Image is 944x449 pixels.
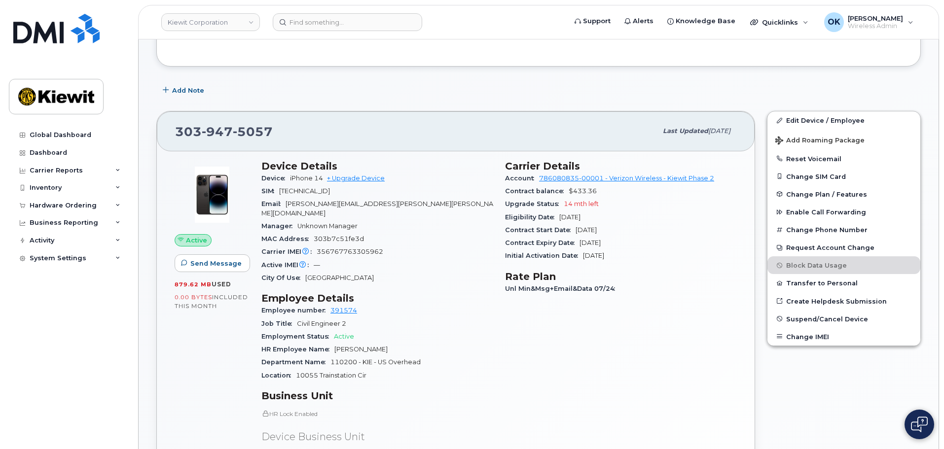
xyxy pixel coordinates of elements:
[261,358,330,366] span: Department Name
[190,259,242,268] span: Send Message
[261,390,493,402] h3: Business Unit
[330,307,357,314] a: 391574
[261,307,330,314] span: Employee number
[767,274,920,292] button: Transfer to Personal
[817,12,920,32] div: Olivia Keller
[848,22,903,30] span: Wireless Admin
[767,310,920,328] button: Suspend/Cancel Device
[505,187,569,195] span: Contract balance
[762,18,798,26] span: Quicklinks
[505,252,583,259] span: Initial Activation Date
[505,239,580,246] span: Contract Expiry Date
[559,213,581,221] span: [DATE]
[583,252,604,259] span: [DATE]
[767,168,920,185] button: Change SIM Card
[786,190,867,198] span: Change Plan / Features
[156,81,213,99] button: Add Note
[767,203,920,221] button: Enable Call Forwarding
[583,16,611,26] span: Support
[279,187,330,195] span: [TECHNICAL_ID]
[505,174,539,182] span: Account
[576,226,597,234] span: [DATE]
[186,236,207,245] span: Active
[568,11,617,31] a: Support
[334,333,354,340] span: Active
[505,271,737,282] h3: Rate Plan
[617,11,660,31] a: Alerts
[569,187,597,195] span: $433.36
[261,174,290,182] span: Device
[172,86,204,95] span: Add Note
[786,208,866,216] span: Enable Call Forwarding
[708,127,730,135] span: [DATE]
[743,12,815,32] div: Quicklinks
[175,124,273,139] span: 303
[767,150,920,168] button: Reset Voicemail
[767,221,920,239] button: Change Phone Number
[767,111,920,129] a: Edit Device / Employee
[297,320,346,327] span: Civil Engineer 2
[261,430,493,444] p: Device Business Unit
[767,185,920,203] button: Change Plan / Features
[767,130,920,150] button: Add Roaming Package
[539,174,714,182] a: 786080835-00001 - Verizon Wireless - Kiewit Phase 2
[297,222,358,230] span: Unknown Manager
[182,165,242,224] img: image20231002-3703462-njx0qo.jpeg
[633,16,654,26] span: Alerts
[261,235,314,242] span: MAC Address
[505,200,564,207] span: Upgrade Status
[676,16,735,26] span: Knowledge Base
[660,11,742,31] a: Knowledge Base
[261,160,493,172] h3: Device Details
[564,200,599,207] span: 14 mth left
[261,320,297,327] span: Job Title
[334,345,388,353] span: [PERSON_NAME]
[261,200,286,207] span: Email
[767,292,920,310] a: Create Helpdesk Submission
[261,222,297,230] span: Manager
[314,235,364,242] span: 303b7c51fe3d
[505,160,737,172] h3: Carrier Details
[212,280,231,288] span: used
[261,372,296,379] span: Location
[314,261,320,269] span: —
[330,358,421,366] span: 110200 - KIE - US Overhead
[911,416,928,432] img: Open chat
[175,294,212,301] span: 0.00 Bytes
[175,281,212,288] span: 879.62 MB
[505,226,576,234] span: Contract Start Date
[175,293,248,310] span: included this month
[261,345,334,353] span: HR Employee Name
[175,254,250,272] button: Send Message
[767,239,920,256] button: Request Account Change
[261,274,305,281] span: City Of Use
[767,328,920,345] button: Change IMEI
[202,124,233,139] span: 947
[663,127,708,135] span: Last updated
[848,14,903,22] span: [PERSON_NAME]
[828,16,840,28] span: OK
[273,13,422,31] input: Find something...
[767,256,920,274] button: Block Data Usage
[261,200,493,216] span: [PERSON_NAME][EMAIL_ADDRESS][PERSON_NAME][PERSON_NAME][DOMAIN_NAME]
[261,410,493,418] p: HR Lock Enabled
[786,315,868,322] span: Suspend/Cancel Device
[775,137,865,146] span: Add Roaming Package
[290,174,323,182] span: iPhone 14
[261,261,314,269] span: Active IMEI
[261,248,317,255] span: Carrier IMEI
[505,213,559,221] span: Eligibility Date
[296,372,366,379] span: 10055 Trainstation Cir
[505,285,620,292] span: Unl Min&Msg+Email&Data 07/24
[233,124,273,139] span: 5057
[580,239,601,246] span: [DATE]
[305,274,374,281] span: [GEOGRAPHIC_DATA]
[327,174,385,182] a: + Upgrade Device
[317,248,383,255] span: 356767763305962
[261,292,493,304] h3: Employee Details
[261,333,334,340] span: Employment Status
[261,187,279,195] span: SIM
[161,13,260,31] a: Kiewit Corporation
